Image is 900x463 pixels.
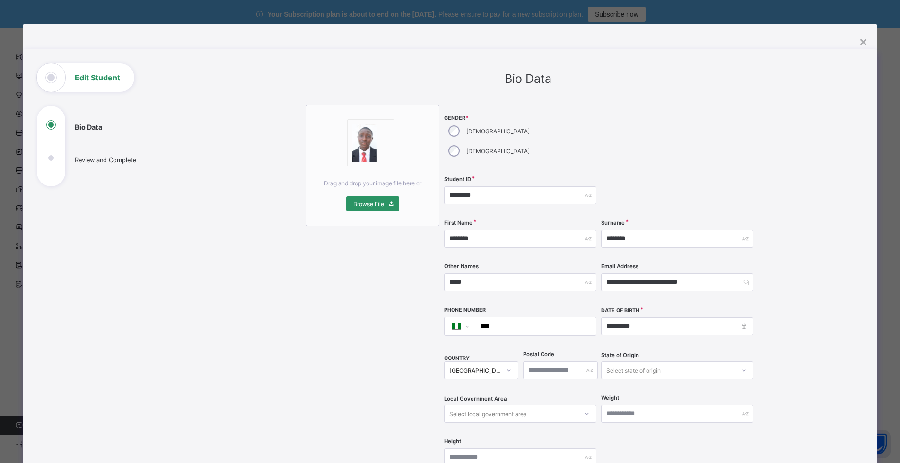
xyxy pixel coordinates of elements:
[444,355,470,361] span: COUNTRY
[449,367,501,374] div: [GEOGRAPHIC_DATA]
[444,395,507,402] span: Local Government Area
[601,307,639,314] label: Date of Birth
[75,74,120,81] h1: Edit Student
[859,33,868,49] div: ×
[601,394,619,401] label: Weight
[449,405,527,423] div: Select local government area
[444,438,461,445] label: Height
[444,263,479,270] label: Other Names
[505,71,551,86] span: Bio Data
[466,148,530,155] label: [DEMOGRAPHIC_DATA]
[606,361,661,379] div: Select state of origin
[523,351,554,358] label: Postal Code
[466,128,530,135] label: [DEMOGRAPHIC_DATA]
[324,180,421,187] span: Drag and drop your image file here or
[444,176,471,183] label: Student ID
[601,263,638,270] label: Email Address
[444,307,486,313] label: Phone Number
[444,115,596,121] span: Gender
[444,219,472,226] label: First Name
[352,124,377,162] img: bannerImage
[306,105,439,226] div: bannerImageDrag and drop your image file here orBrowse File
[353,201,384,208] span: Browse File
[601,219,625,226] label: Surname
[601,352,639,358] span: State of Origin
